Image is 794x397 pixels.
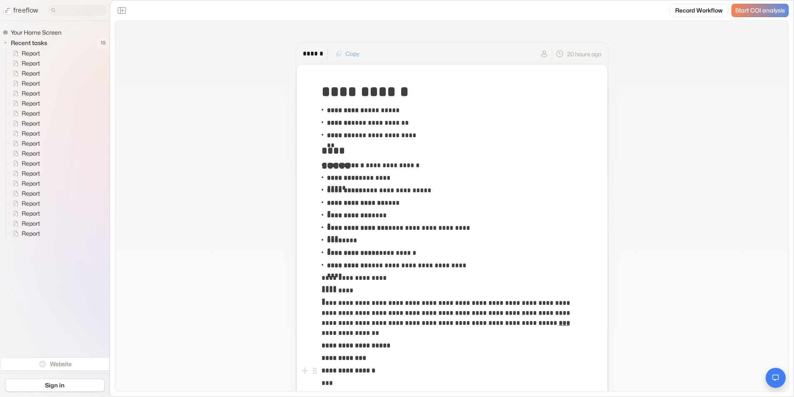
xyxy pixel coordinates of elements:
[6,158,43,168] a: Report
[735,7,785,14] span: Start COI analysis
[6,219,43,229] a: Report
[6,178,43,188] a: Report
[20,129,43,138] span: Report
[6,108,43,118] a: Report
[3,28,65,38] a: Your Home Screen
[20,219,43,228] span: Report
[20,159,43,168] span: Report
[20,79,43,88] span: Report
[6,118,43,128] a: Report
[96,38,110,48] span: 19
[3,38,50,48] button: Recent tasks
[6,148,43,158] a: Report
[20,119,43,128] span: Report
[310,366,320,376] button: Open block menu
[6,78,43,88] a: Report
[6,138,43,148] a: Report
[20,139,43,148] span: Report
[6,198,43,209] a: Report
[6,58,43,68] a: Report
[6,168,43,178] a: Report
[115,4,128,17] button: Close the sidebar
[3,5,38,15] a: freeflow
[20,109,43,118] span: Report
[20,179,43,188] span: Report
[9,39,50,47] span: Recent tasks
[20,199,43,208] span: Report
[731,4,789,17] a: Start COI analysis
[20,229,43,238] span: Report
[6,88,43,98] a: Report
[6,188,43,198] a: Report
[5,379,105,392] a: Sign in
[670,4,728,17] a: Record Workflow
[20,209,43,218] span: Report
[331,47,364,60] button: Copy
[6,209,43,219] a: Report
[6,229,43,239] a: Report
[300,366,310,376] button: Add block
[6,98,43,108] a: Report
[20,99,43,108] span: Report
[20,189,43,198] span: Report
[6,128,43,138] a: Report
[567,50,601,58] p: 20 hours ago
[20,89,43,98] span: Report
[20,149,43,158] span: Report
[766,368,786,388] button: Open chat
[20,49,43,58] span: Report
[13,5,38,15] p: freeflow
[6,48,43,58] a: Report
[20,59,43,68] span: Report
[20,169,43,178] span: Report
[9,28,64,37] span: Your Home Screen
[6,68,43,78] a: Report
[20,69,43,78] span: Report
